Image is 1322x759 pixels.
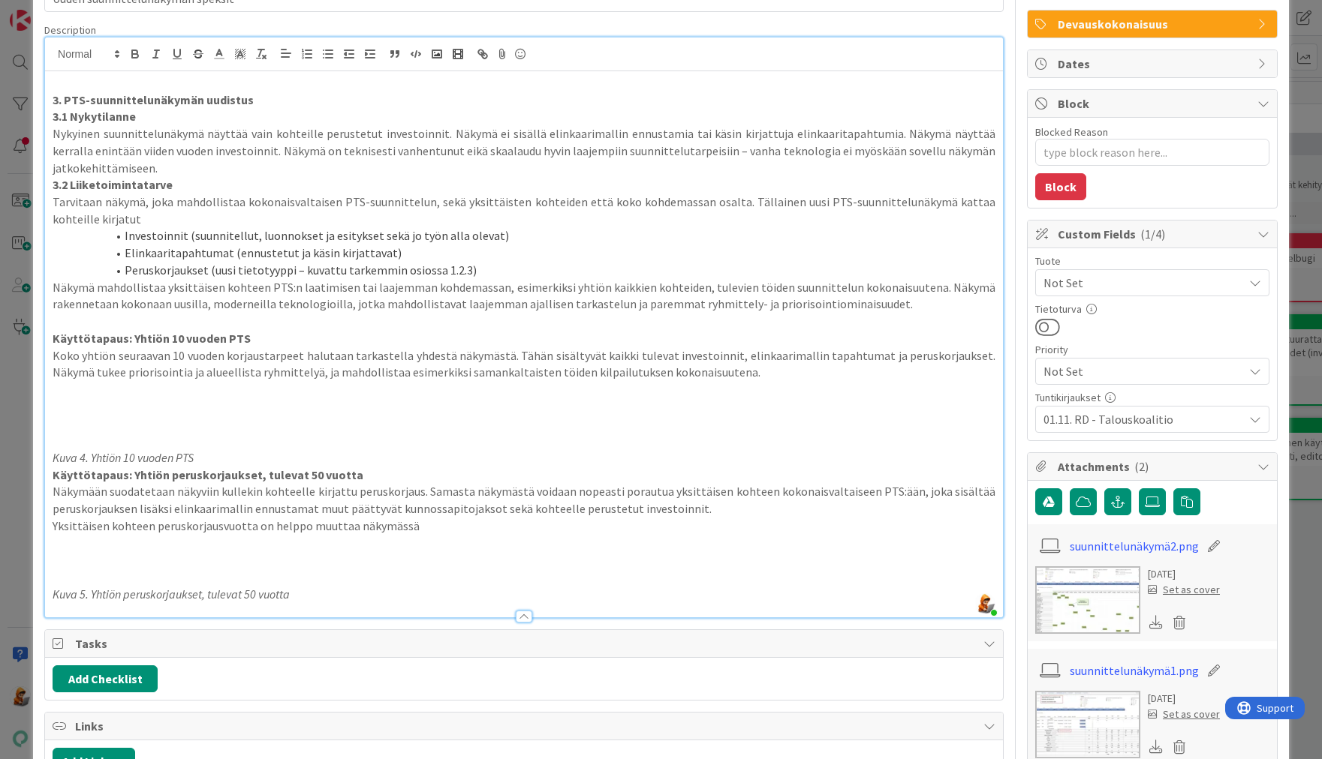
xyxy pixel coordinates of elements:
span: Not Set [1043,361,1236,382]
span: Description [44,23,96,37]
span: Attachments [1058,457,1250,475]
span: Not Set [1043,272,1236,293]
div: Download [1148,737,1164,757]
span: ( 2 ) [1134,459,1149,474]
span: Tasks [75,634,976,652]
label: Blocked Reason [1035,125,1108,139]
div: Download [1148,613,1164,632]
p: Yksittäisen kohteen peruskorjausvuotta on helppo muuttaa näkymässä [53,517,995,535]
span: Block [1058,94,1250,112]
p: Tarvitaan näkymä, joka mahdollistaa kokonaisvaltaisen PTS-suunnittelun, sekä yksittäisten kohteid... [53,193,995,227]
em: Kuva 4. Yhtiön 10 vuoden PTS [53,450,194,465]
em: Kuva 5. Yhtiön peruskorjaukset, tulevat 50 vuotta [53,586,290,601]
span: Links [75,717,976,735]
a: suunnittelunäkymä1.png [1070,661,1199,679]
li: Elinkaaritapahtumat (ennustetut ja käsin kirjattavat) [71,244,995,262]
div: [DATE] [1148,691,1220,706]
strong: 3.1 Nykytilanne [53,109,136,124]
p: Näkymä mahdollistaa yksittäisen kohteen PTS:n laatimisen tai laajemman kohdemassan, esimerkiksi y... [53,279,995,313]
span: ( 1/4 ) [1140,226,1165,241]
p: Nykyinen suunnittelunäkymä näyttää vain kohteille perustetut investoinnit. Näkymä ei sisällä elin... [53,125,995,176]
div: Tuote [1035,256,1269,266]
img: ZZFks03RHHgJxPgN5G6fQMAAnOxjdkHE.png [974,593,995,614]
span: Dates [1058,55,1250,73]
strong: 3.2 Liiketoimintatarve [53,177,173,192]
p: Koko yhtiön seuraavan 10 vuoden korjaustarpeet halutaan tarkastella yhdestä näkymästä. Tähän sisä... [53,347,995,381]
button: Block [1035,173,1086,200]
strong: 3. PTS-suunnittelunäkymän uudistus [53,92,254,107]
div: Set as cover [1148,582,1220,598]
span: Support [32,2,68,20]
div: [DATE] [1148,566,1220,582]
div: Tietoturva [1035,304,1269,314]
a: suunnittelunäkymä2.png [1070,537,1199,555]
button: Add Checklist [53,665,158,692]
span: Custom Fields [1058,225,1250,243]
div: Tuntikirjaukset [1035,392,1269,403]
div: Priority [1035,344,1269,355]
p: Näkymään suodatetaan näkyviin kullekin kohteelle kirjattu peruskorjaus. Samasta näkymästä voidaan... [53,483,995,517]
span: 01.11. RD - Talouskoalitio [1043,409,1236,430]
strong: Käyttötapaus: Yhtiön 10 vuoden PTS [53,331,251,346]
strong: Käyttötapaus: Yhtiön peruskorjaukset, tulevat 50 vuotta [53,467,363,482]
li: Investoinnit (suunnitellut, luonnokset ja esitykset sekä jo työn alla olevat) [71,227,995,244]
span: Devauskokonaisuus [1058,15,1250,33]
li: Peruskorjaukset (uusi tietotyyppi – kuvattu tarkemmin osiossa 1.2.3) [71,262,995,279]
div: Set as cover [1148,706,1220,722]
